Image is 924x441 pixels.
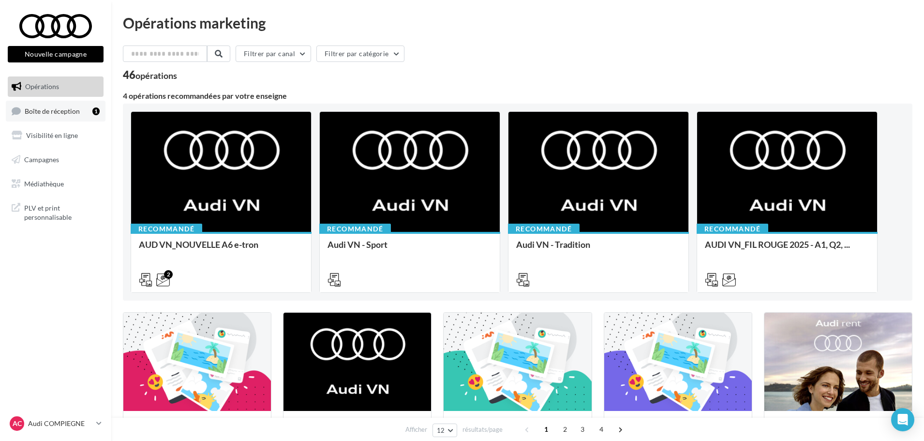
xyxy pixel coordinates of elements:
span: Médiathèque [24,179,64,187]
button: Filtrer par catégorie [316,46,404,62]
div: Recommandé [508,224,580,234]
span: résultats/page [462,425,503,434]
div: 4 opérations recommandées par votre enseigne [123,92,912,100]
span: AUD VN_NOUVELLE A6 e-tron [139,239,258,250]
a: Visibilité en ligne [6,125,105,146]
button: Filtrer par canal [236,46,311,62]
a: PLV et print personnalisable [6,198,105,226]
div: Recommandé [131,224,202,234]
button: 12 [432,424,457,437]
span: Audi VN - Tradition [516,239,590,250]
a: Opérations [6,76,105,97]
span: Opérations [25,82,59,91]
a: AC Audi COMPIEGNE [8,414,104,433]
div: opérations [135,71,177,80]
a: Médiathèque [6,174,105,194]
span: 12 [437,426,445,434]
div: Open Intercom Messenger [891,408,914,431]
p: Audi COMPIEGNE [28,419,92,428]
span: Audi VN - Sport [328,239,387,250]
span: Boîte de réception [25,106,80,115]
a: Campagnes [6,150,105,170]
span: 3 [575,422,590,437]
div: Opérations marketing [123,15,912,30]
div: Recommandé [697,224,768,234]
span: 2 [557,422,573,437]
div: 46 [123,70,177,80]
span: PLV et print personnalisable [24,201,100,222]
div: 2 [164,270,173,279]
span: 4 [594,422,609,437]
span: Campagnes [24,155,59,164]
span: Visibilité en ligne [26,131,78,139]
span: AUDI VN_FIL ROUGE 2025 - A1, Q2, ... [705,239,850,250]
div: 1 [92,107,100,115]
span: 1 [538,422,554,437]
span: Afficher [405,425,427,434]
a: Boîte de réception1 [6,101,105,122]
div: Recommandé [319,224,391,234]
button: Nouvelle campagne [8,46,104,62]
span: AC [13,419,22,428]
